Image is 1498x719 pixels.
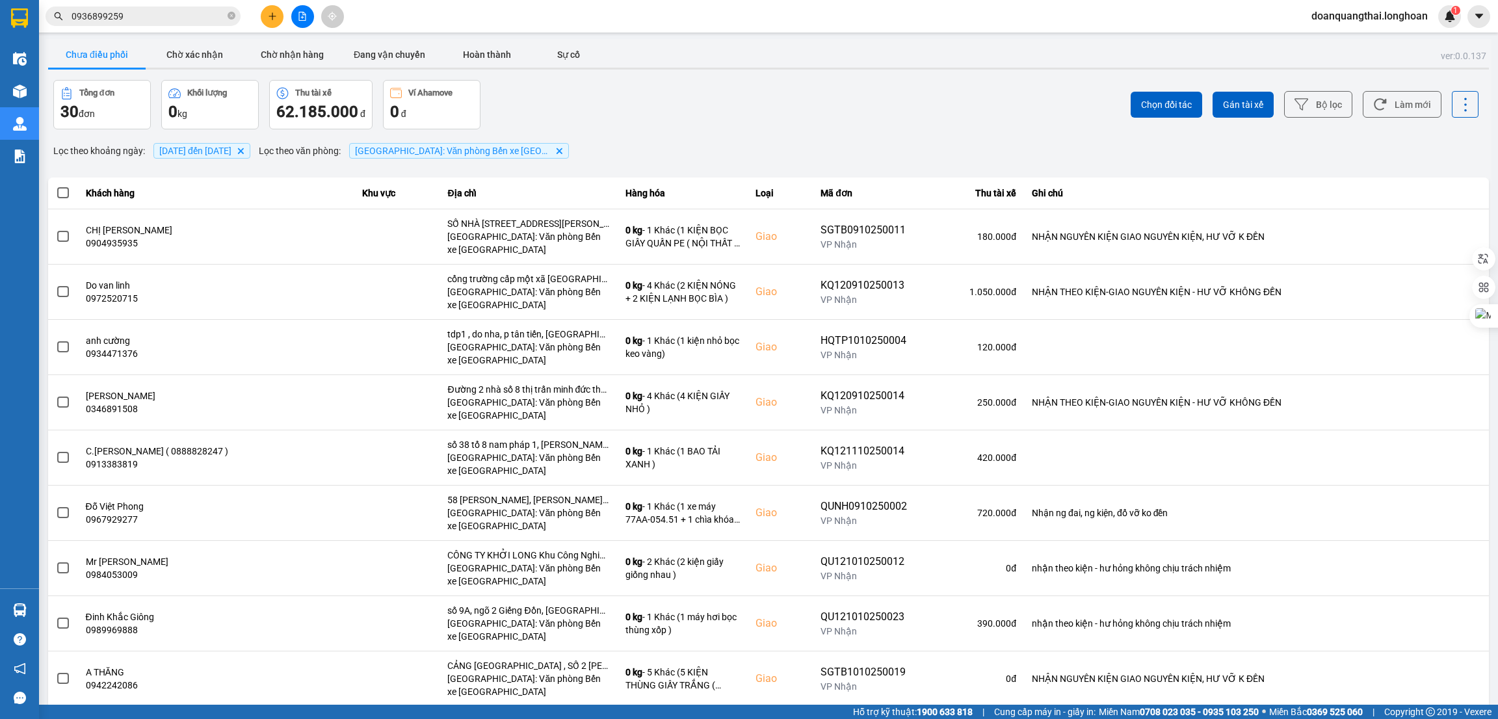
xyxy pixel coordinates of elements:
[821,278,907,293] div: KQ120910250013
[917,707,973,717] strong: 1900 633 818
[243,42,341,68] button: Chờ nhận hàng
[625,610,740,636] div: - 1 Khác (1 máy hơi bọc thùng xốp )
[821,554,907,569] div: QU121010250012
[756,339,805,355] div: Giao
[625,500,740,526] div: - 1 Khác (1 xe máy 77AA-054.51 + 1 chìa khóa + cavet)
[295,88,332,98] div: Thu tài xế
[390,103,399,121] span: 0
[72,9,225,23] input: Tìm tên, số ĐT hoặc mã đơn
[1099,705,1259,719] span: Miền Nam
[261,5,283,28] button: plus
[447,493,610,506] div: 58 [PERSON_NAME], [PERSON_NAME], [PERSON_NAME], [PERSON_NAME]
[86,237,347,250] div: 0904935935
[14,692,26,704] span: message
[228,10,235,23] span: close-circle
[447,672,610,698] div: [GEOGRAPHIC_DATA]: Văn phòng Bến xe [GEOGRAPHIC_DATA]
[13,603,27,617] img: warehouse-icon
[1373,705,1374,719] span: |
[1141,98,1192,111] span: Chọn đối tác
[146,42,243,68] button: Chờ xác nhận
[1363,91,1441,118] button: Làm mới
[625,667,642,677] span: 0 kg
[447,451,610,477] div: [GEOGRAPHIC_DATA]: Văn phòng Bến xe [GEOGRAPHIC_DATA]
[79,88,114,98] div: Tổng đơn
[821,664,907,680] div: SGTB1010250019
[821,459,907,472] div: VP Nhận
[625,334,740,360] div: - 1 Khác (1 kiện nhỏ bọc keo vàng)
[1301,8,1438,24] span: doanquangthai.longhoan
[269,80,373,129] button: Thu tài xế62.185.000 đ
[1032,672,1481,685] div: NHẬN NGUYÊN KIỆN GIAO NGUYÊN KIỆN, HƯ VỠ K ĐỀN
[1032,396,1481,409] div: NHẬN THEO KIỆN-GIAO NGUYÊN KIỆN - HƯ VỠ KHÔNG ĐỀN
[440,177,618,209] th: Địa chỉ
[625,445,740,471] div: - 1 Khác (1 BAO TẢI XANH )
[625,556,642,567] span: 0 kg
[756,671,805,686] div: Giao
[1426,707,1435,716] span: copyright
[447,396,610,422] div: [GEOGRAPHIC_DATA]: Văn phòng Bến xe [GEOGRAPHIC_DATA]
[625,501,642,512] span: 0 kg
[60,103,79,121] span: 30
[54,12,63,21] span: search
[756,505,805,521] div: Giao
[447,230,610,256] div: [GEOGRAPHIC_DATA]: Văn phòng Bến xe [GEOGRAPHIC_DATA]
[748,177,813,209] th: Loại
[1032,617,1481,630] div: nhận theo kiện - hư hỏng không chịu trách nhiệm
[153,143,250,159] span: 13/10/2025 đến 14/10/2025, close by backspace
[321,5,344,28] button: aim
[821,238,907,251] div: VP Nhận
[86,458,347,471] div: 0913383819
[923,451,1016,464] div: 420.000 đ
[86,500,347,513] div: Đỗ Việt Phong
[821,404,907,417] div: VP Nhận
[86,610,347,623] div: Đinh Khắc Giông
[821,680,907,693] div: VP Nhận
[86,623,347,636] div: 0989969888
[1131,92,1202,118] button: Chọn đối tác
[447,341,610,367] div: [GEOGRAPHIC_DATA]: Văn phòng Bến xe [GEOGRAPHIC_DATA]
[625,225,642,235] span: 0 kg
[53,144,145,158] span: Lọc theo khoảng ngày :
[821,333,907,348] div: HQTP1010250004
[1451,6,1460,15] sup: 1
[447,383,610,396] div: Đường 2 nhà số 8 thị trấn minh đức thuỷ nguyên [GEOGRAPHIC_DATA]
[438,42,536,68] button: Hoàn thành
[923,230,1016,243] div: 180.000 đ
[1032,230,1481,243] div: NHẬN NGUYÊN KIỆN GIAO NGUYÊN KIỆN, HƯ VỠ K ĐỀN
[756,229,805,244] div: Giao
[276,103,358,121] span: 62.185.000
[86,334,347,347] div: anh cường
[168,103,177,121] span: 0
[159,146,231,156] span: 13/10/2025 đến 14/10/2025
[821,388,907,404] div: KQ120910250014
[756,284,805,300] div: Giao
[86,224,347,237] div: CHỊ [PERSON_NAME]
[13,85,27,98] img: warehouse-icon
[298,12,307,21] span: file-add
[86,402,347,415] div: 0346891508
[923,617,1016,630] div: 390.000 đ
[1284,91,1352,118] button: Bộ lọc
[923,672,1016,685] div: 0 đ
[86,445,347,458] div: C.[PERSON_NAME] ( 0888828247 )
[354,177,440,209] th: Khu vực
[555,147,563,155] svg: Delete
[625,446,642,456] span: 0 kg
[821,514,907,527] div: VP Nhận
[187,88,227,98] div: Khối lượng
[1140,707,1259,717] strong: 0708 023 035 - 0935 103 250
[821,609,907,625] div: QU121010250023
[1032,506,1481,519] div: Nhận ng đai, ng kiện, đổ vỡ ko đền
[86,555,347,568] div: Mr [PERSON_NAME]
[821,499,907,514] div: QUNH0910250002
[447,604,610,617] div: số 9A, ngõ 2 Giếng Đồn, [GEOGRAPHIC_DATA], [GEOGRAPHIC_DATA], [GEOGRAPHIC_DATA]
[625,666,740,692] div: - 5 Khác (5 KIỆN THÙNG GIẤY TRẮNG ( RƯỢU ) )
[625,280,642,291] span: 0 kg
[355,146,550,156] span: Hải Phòng: Văn phòng Bến xe Thượng Lý
[14,662,26,675] span: notification
[1473,10,1485,22] span: caret-down
[821,443,907,459] div: KQ121110250014
[1032,562,1481,575] div: nhận theo kiện - hư hỏng không chịu trách nhiệm
[853,705,973,719] span: Hỗ trợ kỹ thuật:
[13,52,27,66] img: warehouse-icon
